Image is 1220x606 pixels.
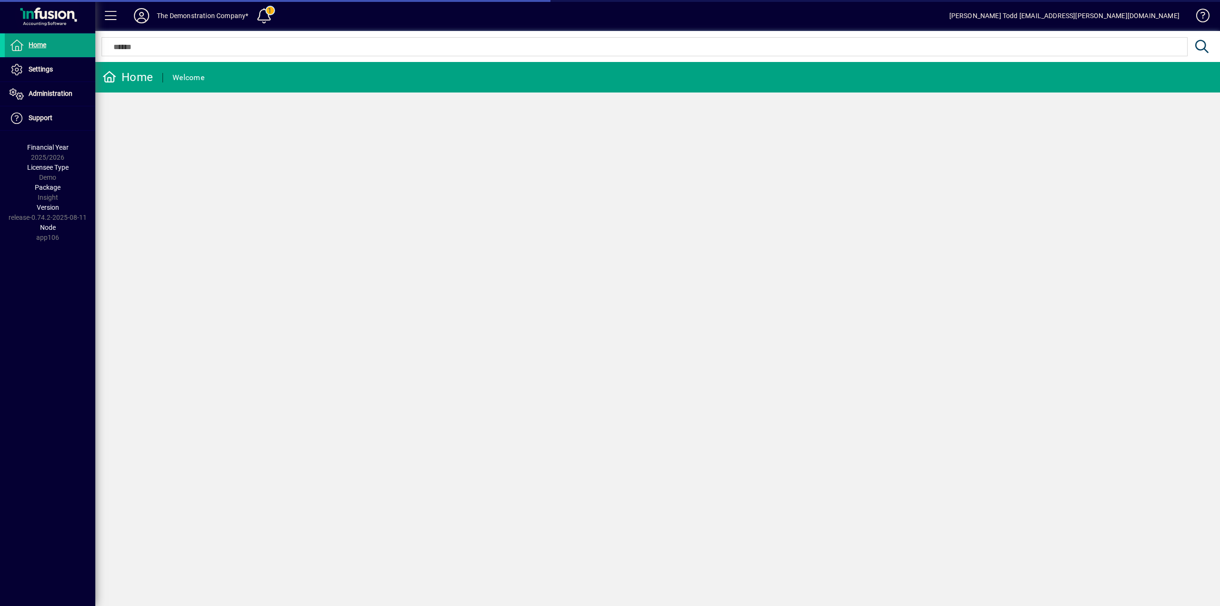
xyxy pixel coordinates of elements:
[29,65,53,73] span: Settings
[35,184,61,191] span: Package
[5,106,95,130] a: Support
[5,82,95,106] a: Administration
[949,8,1180,23] div: [PERSON_NAME] Todd [EMAIL_ADDRESS][PERSON_NAME][DOMAIN_NAME]
[29,114,52,122] span: Support
[29,90,72,97] span: Administration
[27,144,69,151] span: Financial Year
[37,204,59,211] span: Version
[157,8,249,23] div: The Demonstration Company*
[1189,2,1208,33] a: Knowledge Base
[27,164,69,171] span: Licensee Type
[173,70,204,85] div: Welcome
[40,224,56,231] span: Node
[5,58,95,82] a: Settings
[102,70,153,85] div: Home
[29,41,46,49] span: Home
[126,7,157,24] button: Profile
